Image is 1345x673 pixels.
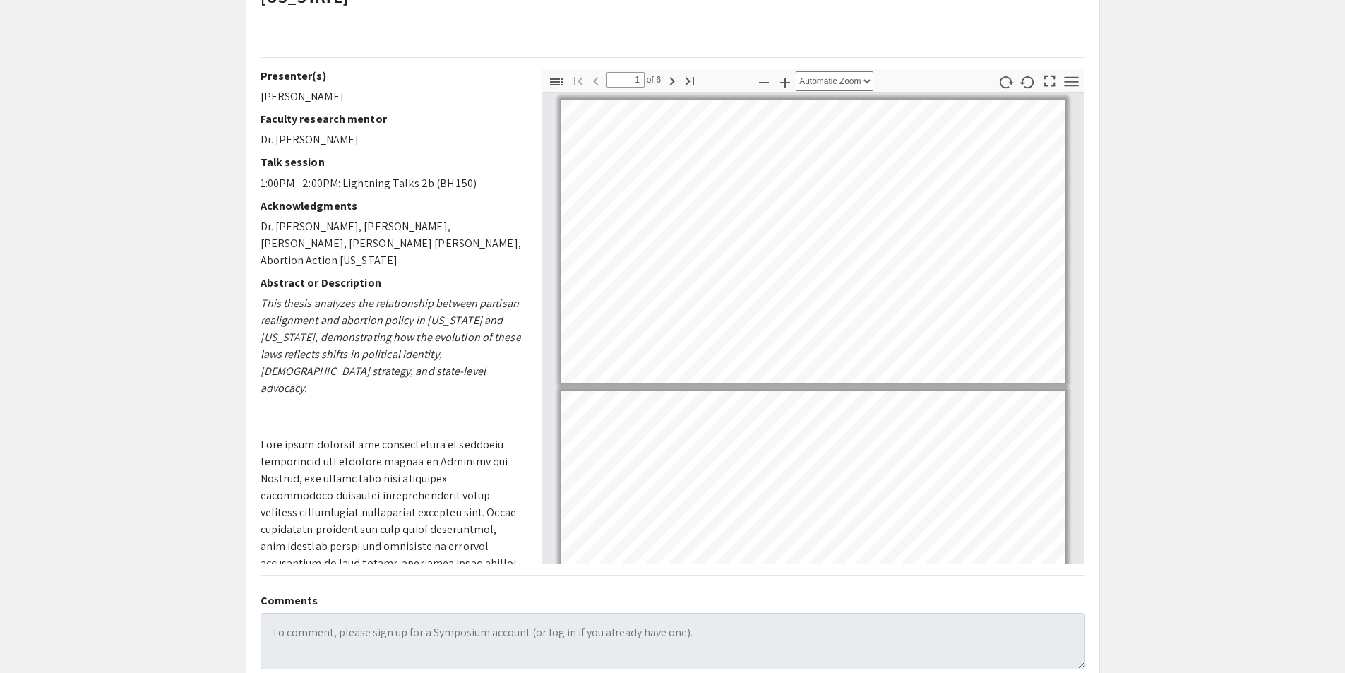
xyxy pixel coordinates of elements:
[1037,69,1061,90] button: Switch to Presentation Mode
[660,70,684,90] button: Next Page
[1059,71,1083,92] button: Tools
[678,70,702,90] button: Go to Last Page
[796,71,873,91] select: Zoom
[261,175,521,192] p: 1:00PM - 2:00PM: Lightning Talks 2b (BH 150)
[773,71,797,92] button: Zoom In
[261,218,521,269] p: Dr. [PERSON_NAME], [PERSON_NAME], [PERSON_NAME], [PERSON_NAME] [PERSON_NAME], Abortion Action [US...
[261,296,521,395] em: This thesis analyzes the relationship between partisan realignment and abortion policy in [US_STA...
[261,155,521,169] h2: Talk session
[261,594,1085,607] h2: Comments
[261,112,521,126] h2: Faculty research mentor
[584,70,608,90] button: Previous Page
[752,71,776,92] button: Zoom Out
[1015,71,1039,92] button: Rotate Counterclockwise
[11,609,60,662] iframe: Chat
[261,131,521,148] p: Dr. [PERSON_NAME]
[645,72,662,88] span: of 6
[544,71,568,92] button: Toggle Sidebar
[261,69,521,83] h2: Presenter(s)
[993,71,1017,92] button: Rotate Clockwise
[555,93,1072,389] div: Page 1
[261,199,521,213] h2: Acknowledgments
[261,88,521,105] p: [PERSON_NAME]
[606,72,645,88] input: Page
[566,70,590,90] button: Go to First Page
[261,276,521,290] h2: Abstract or Description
